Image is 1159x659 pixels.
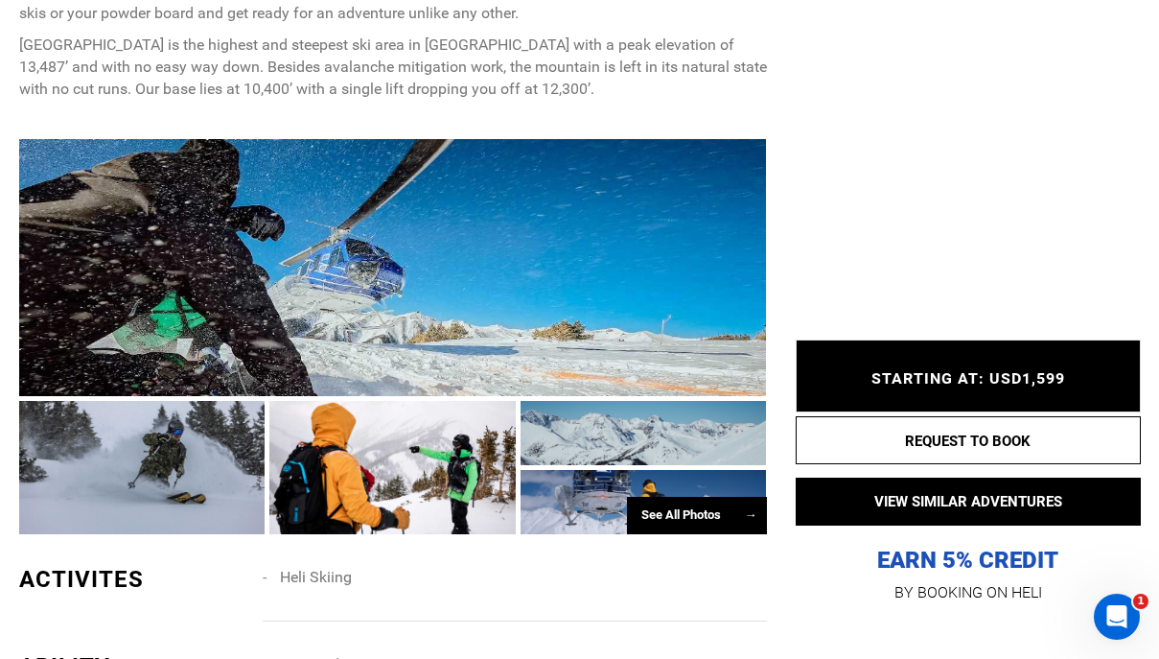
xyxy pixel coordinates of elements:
[745,507,757,522] span: →
[796,416,1141,464] button: REQUEST TO BOOK
[871,369,1065,388] span: STARTING AT: USD1,599
[280,568,352,586] span: Heli Skiing
[19,563,249,596] div: ACTIVITES
[1133,594,1148,609] span: 1
[796,478,1141,526] button: VIEW SIMILAR ADVENTURES
[796,579,1141,606] p: BY BOOKING ON HELI
[19,35,767,101] p: [GEOGRAPHIC_DATA] is the highest and steepest ski area in [GEOGRAPHIC_DATA] with a peak elevation...
[1094,594,1140,640] iframe: Intercom live chat
[627,497,767,534] div: See All Photos
[796,354,1141,576] p: EARN 5% CREDIT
